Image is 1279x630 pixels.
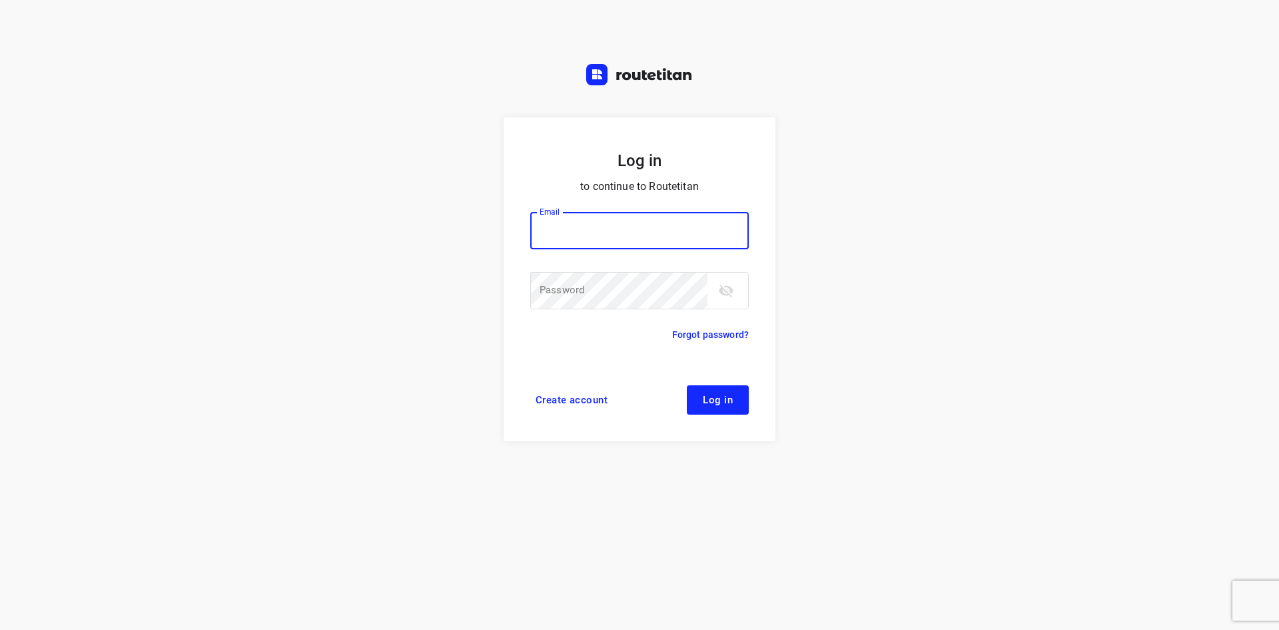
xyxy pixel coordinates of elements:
[687,385,749,415] button: Log in
[586,64,693,85] img: Routetitan
[530,177,749,196] p: to continue to Routetitan
[530,385,613,415] a: Create account
[713,277,739,304] button: toggle password visibility
[672,327,749,343] a: Forgot password?
[536,395,608,405] span: Create account
[530,149,749,172] h5: Log in
[586,64,693,89] a: Routetitan
[703,395,733,405] span: Log in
